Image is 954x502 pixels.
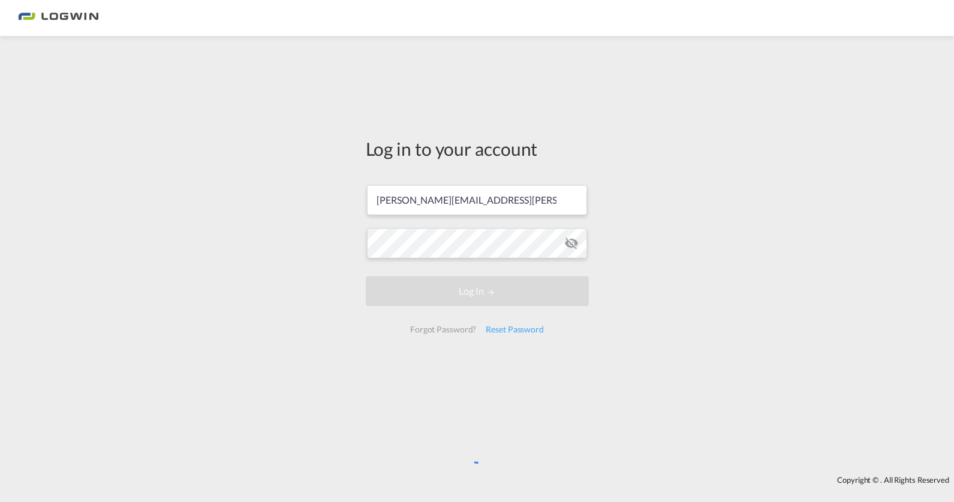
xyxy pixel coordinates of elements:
[481,319,549,340] div: Reset Password
[366,136,589,161] div: Log in to your account
[405,319,481,340] div: Forgot Password?
[367,185,587,215] input: Enter email/phone number
[18,5,99,32] img: bc73a0e0d8c111efacd525e4c8ad7d32.png
[564,236,579,250] md-icon: icon-eye-off
[366,276,589,306] button: LOGIN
